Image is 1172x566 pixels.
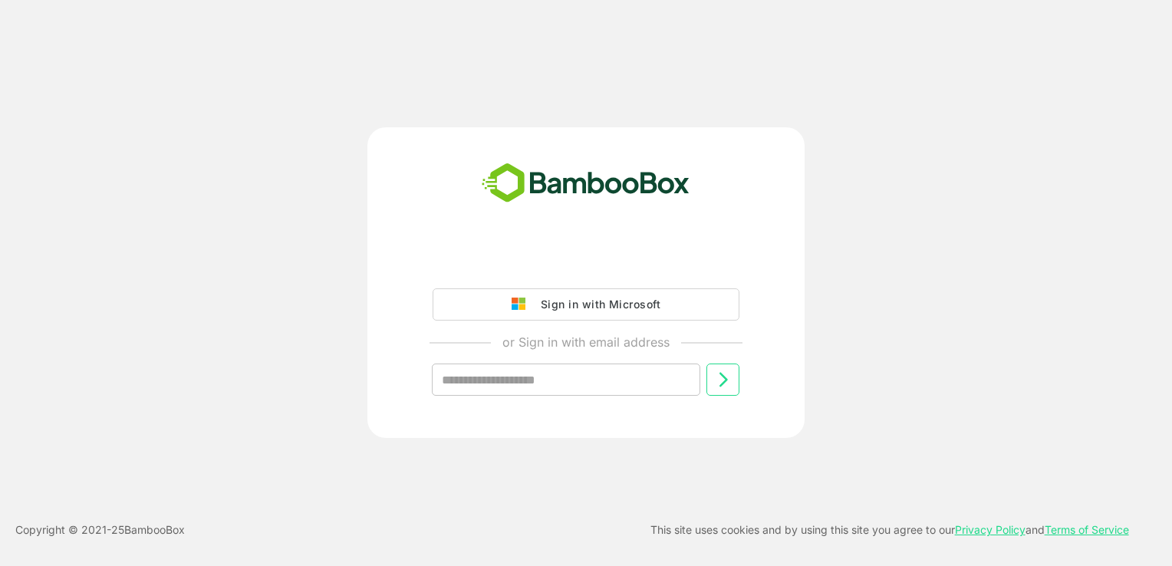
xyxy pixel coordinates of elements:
[473,158,698,209] img: bamboobox
[650,521,1129,539] p: This site uses cookies and by using this site you agree to our and
[502,333,670,351] p: or Sign in with email address
[955,523,1025,536] a: Privacy Policy
[533,295,660,314] div: Sign in with Microsoft
[15,521,185,539] p: Copyright © 2021- 25 BambooBox
[512,298,533,311] img: google
[1045,523,1129,536] a: Terms of Service
[433,288,739,321] button: Sign in with Microsoft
